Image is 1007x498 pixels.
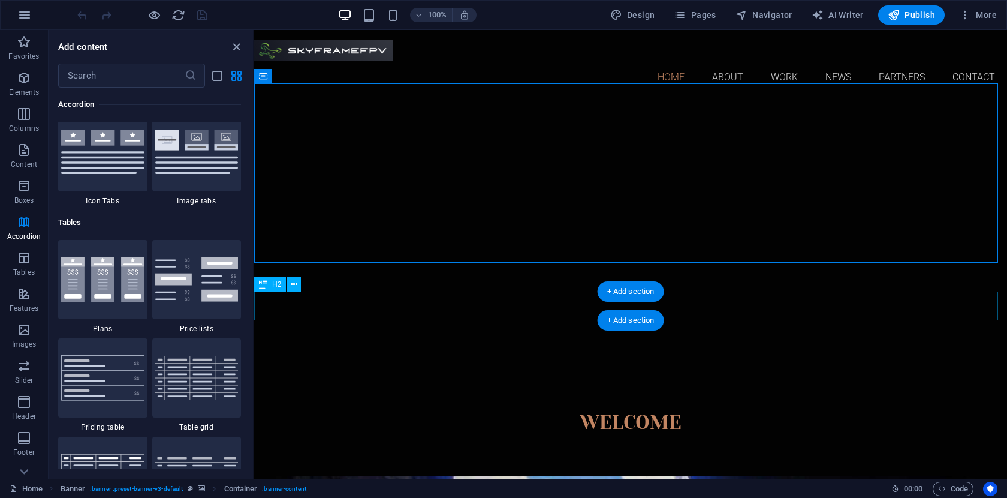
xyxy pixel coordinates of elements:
[605,5,660,25] button: Design
[61,482,306,496] nav: breadcrumb
[12,340,37,349] p: Images
[459,10,470,20] i: On resize automatically adjust zoom level to fit chosen device.
[152,324,242,334] span: Price lists
[155,257,239,302] img: pricing-lists.svg
[58,112,147,206] div: Icon Tabs
[9,88,40,97] p: Elements
[188,485,193,492] i: This element is a customizable preset
[152,112,242,206] div: Image tabs
[959,9,997,21] span: More
[61,482,86,496] span: Click to select. Double-click to edit
[8,52,39,61] p: Favorites
[58,40,108,54] h6: Add content
[152,338,242,432] div: Table grid
[61,130,144,174] img: accordion-icon-tabs.svg
[598,281,664,302] div: + Add section
[938,482,968,496] span: Code
[152,240,242,334] div: Price lists
[983,482,997,496] button: Usercentrics
[224,482,258,496] span: Click to select. Double-click to edit
[731,5,797,25] button: Navigator
[272,281,281,288] span: H2
[674,9,716,21] span: Pages
[171,8,185,22] button: reload
[58,196,147,206] span: Icon Tabs
[735,9,792,21] span: Navigator
[891,482,923,496] h6: Session time
[954,5,1002,25] button: More
[610,9,655,21] span: Design
[13,268,35,277] p: Tables
[152,422,242,432] span: Table grid
[90,482,183,496] span: . banner .preset-banner-v3-default
[58,215,241,230] h6: Tables
[598,310,664,331] div: + Add section
[152,196,242,206] span: Image tabs
[428,8,447,22] h6: 100%
[7,232,41,241] p: Accordion
[888,9,935,21] span: Publish
[229,68,243,83] button: grid-view
[13,448,35,457] p: Footer
[262,482,306,496] span: . banner-content
[878,5,945,25] button: Publish
[198,485,205,492] i: This element contains a background
[15,376,34,385] p: Slider
[58,338,147,432] div: Pricing table
[12,412,36,421] p: Header
[61,454,144,498] img: table-bordered.svg
[229,40,243,54] button: close panel
[933,482,973,496] button: Code
[10,482,43,496] a: Click to cancel selection. Double-click to open Pages
[147,8,161,22] button: Click here to leave preview mode and continue editing
[61,355,144,401] img: pricing-table.svg
[904,482,922,496] span: 00 00
[11,160,37,169] p: Content
[410,8,453,22] button: 100%
[669,5,720,25] button: Pages
[58,324,147,334] span: Plans
[58,64,185,88] input: Search
[58,97,241,112] h6: Accordion
[155,356,239,400] img: table-grid.svg
[58,422,147,432] span: Pricing table
[210,68,224,83] button: list-view
[10,304,38,313] p: Features
[155,457,239,495] img: table.svg
[807,5,869,25] button: AI Writer
[171,8,185,22] i: Reload page
[155,130,239,174] img: image-tabs-accordion.svg
[9,124,39,133] p: Columns
[58,240,147,334] div: Plans
[812,9,864,21] span: AI Writer
[14,196,34,205] p: Boxes
[912,484,914,493] span: :
[61,257,144,302] img: plans.svg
